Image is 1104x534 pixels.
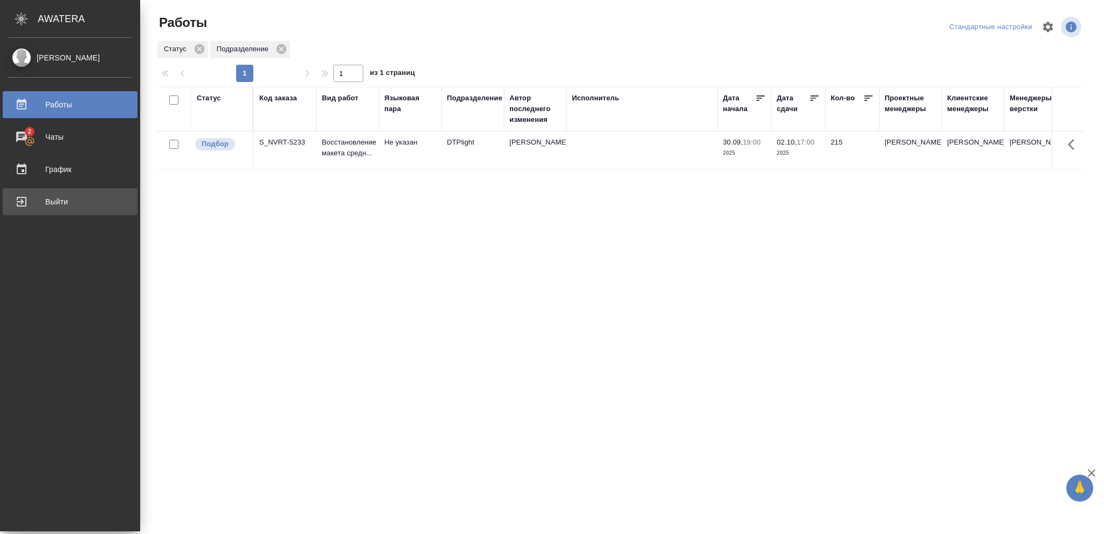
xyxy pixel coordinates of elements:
[259,137,311,148] div: S_NVRT-5233
[1071,477,1089,499] span: 🙏
[197,93,221,104] div: Статус
[942,132,1004,169] td: [PERSON_NAME]
[797,138,815,146] p: 17:00
[509,93,561,125] div: Автор последнего изменения
[3,156,137,183] a: График
[572,93,619,104] div: Исполнитель
[164,44,190,54] p: Статус
[831,93,855,104] div: Кол-во
[8,52,132,64] div: [PERSON_NAME]
[217,44,272,54] p: Подразделение
[384,93,436,114] div: Языковая пара
[743,138,761,146] p: 19:00
[1061,132,1087,158] button: Здесь прячутся важные кнопки
[322,93,358,104] div: Вид работ
[777,93,809,114] div: Дата сдачи
[777,138,797,146] p: 02.10,
[379,132,441,169] td: Не указан
[157,41,208,58] div: Статус
[259,93,297,104] div: Код заказа
[3,188,137,215] a: Выйти
[504,132,567,169] td: [PERSON_NAME]
[156,14,207,31] span: Работы
[879,132,942,169] td: [PERSON_NAME]
[8,194,132,210] div: Выйти
[947,19,1035,36] div: split button
[1061,17,1084,37] span: Посмотреть информацию
[1066,475,1093,502] button: 🙏
[777,148,820,159] p: 2025
[21,126,38,137] span: 2
[723,93,755,114] div: Дата начала
[322,137,374,159] p: Восстановление макета средн...
[947,93,999,114] div: Клиентские менеджеры
[3,91,137,118] a: Работы
[3,124,137,150] a: 2Чаты
[1010,93,1061,114] div: Менеджеры верстки
[723,138,743,146] p: 30.09,
[38,8,140,30] div: AWATERA
[441,132,504,169] td: DTPlight
[723,148,766,159] p: 2025
[210,41,290,58] div: Подразделение
[8,97,132,113] div: Работы
[202,139,229,149] p: Подбор
[447,93,502,104] div: Подразделение
[370,66,415,82] span: из 1 страниц
[885,93,936,114] div: Проектные менеджеры
[825,132,879,169] td: 215
[8,129,132,145] div: Чаты
[8,161,132,177] div: График
[1010,137,1061,148] p: [PERSON_NAME]
[1035,14,1061,40] span: Настроить таблицу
